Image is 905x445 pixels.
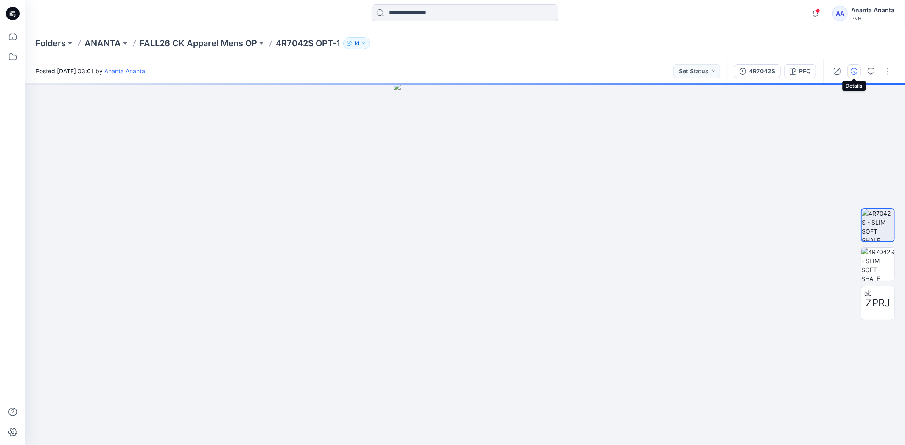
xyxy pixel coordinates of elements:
[343,37,370,49] button: 14
[104,67,145,75] a: Ananta Ananta
[799,67,811,76] div: PFQ
[862,209,894,241] img: 4R7042S - SLIM SOFT SHALE JEAN_OPT-1_F
[734,64,781,78] button: 4R7042S
[866,295,890,311] span: ZPRJ
[354,39,359,48] p: 14
[36,67,145,75] span: Posted [DATE] 03:01 by
[847,64,861,78] button: Details
[749,67,775,76] div: 4R7042S
[394,83,537,445] img: eyJhbGciOiJIUzI1NiIsImtpZCI6IjAiLCJzbHQiOiJzZXMiLCJ0eXAiOiJKV1QifQ.eyJkYXRhIjp7InR5cGUiOiJzdG9yYW...
[276,37,340,49] p: 4R7042S OPT-1
[861,248,894,281] img: 4R7042S - SLIM SOFT SHALE JEAN_OPT-1_B
[851,15,894,22] div: PVH
[140,37,257,49] a: FALL26 CK Apparel Mens OP
[84,37,121,49] a: ANANTA
[36,37,66,49] a: Folders
[851,5,894,15] div: Ananta Ananta
[784,64,816,78] button: PFQ
[832,6,848,21] div: AA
